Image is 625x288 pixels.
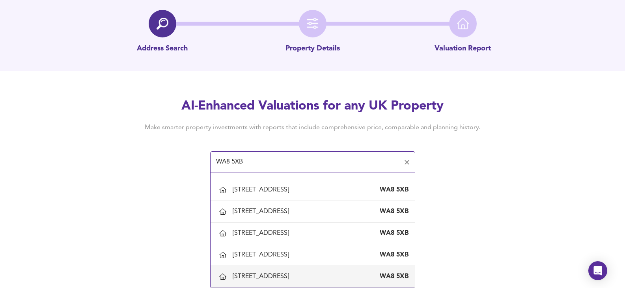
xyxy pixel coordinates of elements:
[588,261,607,280] div: Open Intercom Messenger
[377,186,409,194] div: WA8 5XB
[133,98,493,115] h2: AI-Enhanced Valuations for any UK Property
[377,272,409,281] div: WA8 5XB
[377,229,409,238] div: WA8 5XB
[137,44,188,54] p: Address Search
[233,186,292,194] div: [STREET_ADDRESS]
[214,155,400,170] input: Enter a postcode to start...
[133,123,493,132] h4: Make smarter property investments with reports that include comprehensive price, comparable and p...
[233,272,292,281] div: [STREET_ADDRESS]
[157,18,168,30] img: search-icon
[377,207,409,216] div: WA8 5XB
[285,44,340,54] p: Property Details
[457,18,469,30] img: home-icon
[233,229,292,238] div: [STREET_ADDRESS]
[377,251,409,259] div: WA8 5XB
[233,207,292,216] div: [STREET_ADDRESS]
[401,157,412,168] button: Clear
[233,251,292,259] div: [STREET_ADDRESS]
[307,18,319,30] img: filter-icon
[435,44,491,54] p: Valuation Report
